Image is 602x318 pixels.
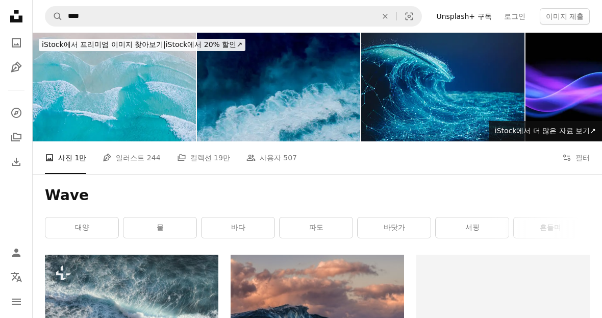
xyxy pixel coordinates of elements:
a: 서핑 [436,217,509,238]
a: 다운로드 내역 [6,152,27,172]
a: 바닷가 [358,217,431,238]
a: Unsplash+ 구독 [430,8,497,25]
span: iStock에서 더 많은 자료 보기 ↗ [495,127,596,135]
form: 사이트 전체에서 이미지 찾기 [45,6,422,27]
a: 파도 [280,217,353,238]
a: 사진 [6,33,27,53]
a: 컬렉션 19만 [177,141,230,174]
span: 19만 [214,152,230,163]
a: 사용자 507 [246,141,297,174]
button: Unsplash 검색 [45,7,63,26]
button: 이미지 제출 [540,8,590,25]
a: 바다 파도 [231,308,404,317]
a: 흔들며 [514,217,587,238]
span: 507 [283,152,297,163]
a: 대양 [45,217,118,238]
span: iStock에서 20% 할인 ↗ [42,40,242,48]
a: 로그인 [498,8,532,25]
img: Abstract Digital Wave Technology Background [361,33,524,141]
img: Turquoise ocean sea water white wave splashing deep blue sea. Bird eye view monster wave splash o... [197,33,360,141]
a: 탐색 [6,103,27,123]
a: 바다 [202,217,274,238]
a: 일러스트 244 [103,141,160,174]
span: 244 [147,152,161,163]
button: 언어 [6,267,27,287]
img: The pattern of waves, Lucky Bay, Australia [33,33,196,141]
button: 필터 [562,141,590,174]
button: 메뉴 [6,291,27,312]
a: 일러스트 [6,57,27,78]
a: 로그인 / 가입 [6,242,27,263]
a: 파도가 들어오는 큰 수역 [45,305,218,314]
button: 시각적 검색 [397,7,421,26]
button: 삭제 [374,7,396,26]
a: iStock에서 프리미엄 이미지 찾아보기|iStock에서 20% 할인↗ [33,33,252,57]
h1: Wave [45,186,590,205]
span: iStock에서 프리미엄 이미지 찾아보기 | [42,40,166,48]
a: 물 [123,217,196,238]
a: 컬렉션 [6,127,27,148]
a: iStock에서 더 많은 자료 보기↗ [489,121,602,141]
